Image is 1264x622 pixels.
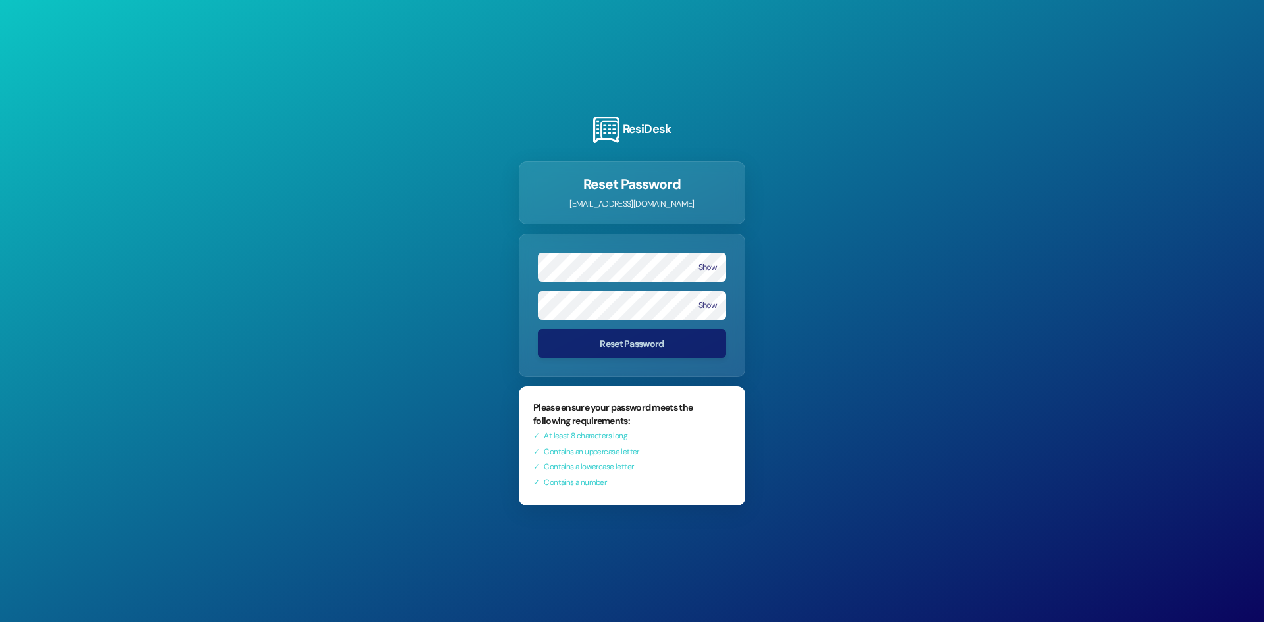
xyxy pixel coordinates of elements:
img: ResiDesk Logo [593,117,619,143]
button: Show [698,263,717,272]
h1: Reset Password [533,176,731,194]
button: Show [698,301,717,310]
p: [EMAIL_ADDRESS][DOMAIN_NAME] [533,198,731,210]
div: At least 8 characters long [533,429,731,442]
div: Contains a number [533,476,731,489]
b: Please ensure your password meets the following requirements: [533,402,693,427]
button: Reset Password [538,329,726,358]
div: Contains a lowercase letter [533,460,731,473]
div: Contains an uppercase letter [533,445,731,458]
h3: ResiDesk [623,122,671,137]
